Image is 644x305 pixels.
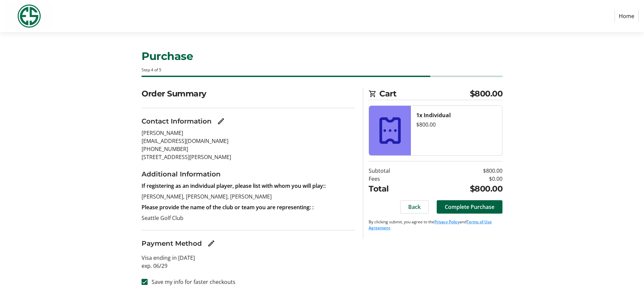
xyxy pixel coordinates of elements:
h3: Additional Information [142,169,355,179]
label: Save my info for faster checkouts [148,278,235,286]
button: Complete Purchase [437,200,502,214]
strong: Please provide the name of the club or team you are representing: : [142,204,314,211]
img: Evans Scholars Foundation's Logo [5,3,53,29]
span: $800.00 [470,88,503,100]
td: Subtotal [369,167,422,175]
a: Terms of Use Agreement [369,219,492,231]
a: Home [614,10,639,22]
button: Edit Contact Information [214,115,228,128]
h1: Purchase [142,48,502,64]
p: Visa ending in [DATE] exp. 06/29 [142,254,355,270]
td: Fees [369,175,422,183]
p: [STREET_ADDRESS][PERSON_NAME] [142,153,355,161]
p: Seattle Golf Club [142,214,355,222]
button: Back [400,200,429,214]
p: [PERSON_NAME] [142,129,355,137]
p: [PERSON_NAME], [PERSON_NAME], [PERSON_NAME] [142,193,355,201]
h3: Payment Method [142,238,202,248]
td: $0.00 [422,175,502,183]
p: [EMAIL_ADDRESS][DOMAIN_NAME] [142,137,355,145]
td: $800.00 [422,183,502,195]
td: Total [369,183,422,195]
p: [PHONE_NUMBER] [142,145,355,153]
td: $800.00 [422,167,502,175]
p: By clicking submit, you agree to the and [369,219,502,231]
button: Edit Payment Method [205,237,218,250]
a: Privacy Policy [434,219,460,225]
span: Cart [379,88,470,100]
span: Complete Purchase [445,203,494,211]
div: $800.00 [416,121,497,129]
strong: If registering as an individual player, please list with whom you will play:: [142,182,326,189]
h2: Order Summary [142,88,355,100]
strong: 1x Individual [416,111,451,119]
span: Back [408,203,421,211]
div: Step 4 of 5 [142,67,502,73]
h3: Contact Information [142,116,212,126]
